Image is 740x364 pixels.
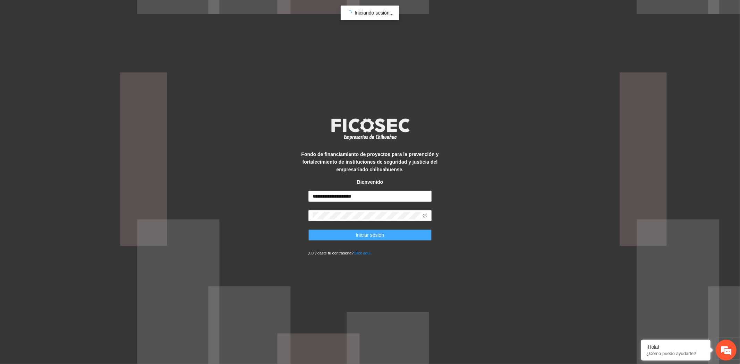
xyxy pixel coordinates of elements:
span: Iniciando sesión... [355,10,393,16]
small: ¿Olvidaste tu contraseña? [308,251,371,255]
a: Click aqui [354,251,371,255]
div: ¡Hola! [646,344,705,350]
strong: Fondo de financiamiento de proyectos para la prevención y fortalecimiento de instituciones de seg... [301,151,439,172]
img: logo [327,116,414,142]
span: Iniciar sesión [356,231,384,239]
p: ¿Cómo puedo ayudarte? [646,351,705,356]
button: Iniciar sesión [308,229,432,241]
strong: Bienvenido [357,179,383,185]
span: eye-invisible [423,213,427,218]
span: loading [346,9,353,17]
